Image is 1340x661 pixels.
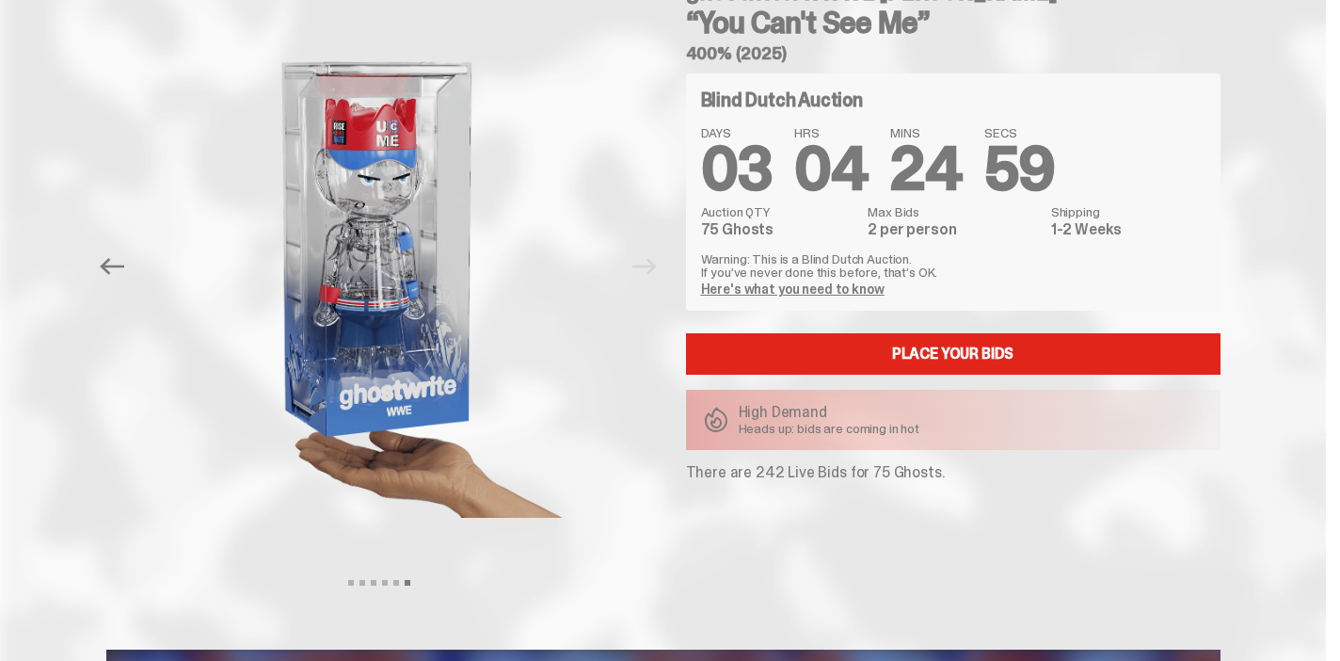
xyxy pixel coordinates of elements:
[1051,222,1205,237] dd: 1-2 Weeks
[794,126,868,139] span: HRS
[701,252,1205,279] p: Warning: This is a Blind Dutch Auction. If you’ve never done this before, that’s OK.
[686,45,1220,62] h5: 400% (2025)
[739,422,920,435] p: Heads up: bids are coming in hot
[686,333,1220,375] a: Place your Bids
[1051,205,1205,218] dt: Shipping
[868,222,1039,237] dd: 2 per person
[794,130,868,208] span: 04
[890,126,962,139] span: MINS
[393,580,399,586] button: View slide 5
[890,130,962,208] span: 24
[739,405,920,420] p: High Demand
[701,222,857,237] dd: 75 Ghosts
[701,130,773,208] span: 03
[868,205,1039,218] dt: Max Bids
[371,580,376,586] button: View slide 3
[686,8,1220,38] h3: “You Can't See Me”
[701,126,773,139] span: DAYS
[92,246,134,287] button: Previous
[382,580,388,586] button: View slide 4
[359,580,365,586] button: View slide 2
[984,126,1055,139] span: SECS
[686,465,1220,480] p: There are 242 Live Bids for 75 Ghosts.
[701,281,885,298] a: Here's what you need to know
[405,580,410,586] button: View slide 6
[701,205,857,218] dt: Auction QTY
[348,580,354,586] button: View slide 1
[701,90,863,109] h4: Blind Dutch Auction
[984,130,1055,208] span: 59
